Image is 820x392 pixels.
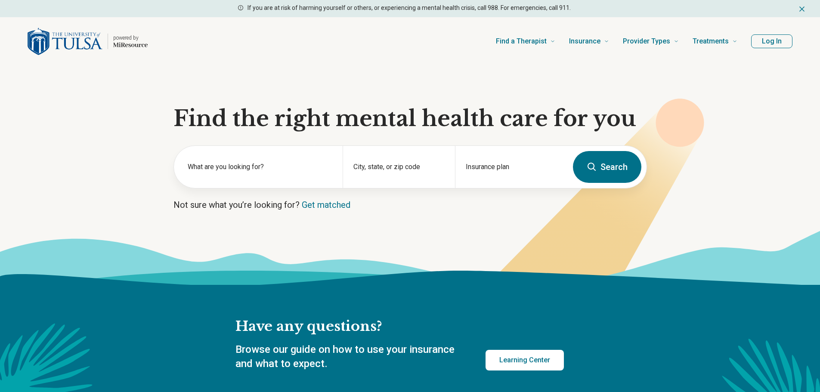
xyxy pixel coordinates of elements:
p: Not sure what you’re looking for? [173,199,647,211]
span: Provider Types [623,35,670,47]
h2: Have any questions? [235,318,564,336]
p: powered by [113,34,148,41]
span: Treatments [693,35,729,47]
a: Find a Therapist [496,24,555,59]
span: Insurance [569,35,600,47]
a: Treatments [693,24,737,59]
p: If you are at risk of harming yourself or others, or experiencing a mental health crisis, call 98... [248,3,571,12]
span: Find a Therapist [496,35,547,47]
a: Get matched [302,200,350,210]
a: Learning Center [486,350,564,370]
button: Dismiss [798,3,806,14]
label: What are you looking for? [188,162,332,172]
button: Search [573,151,641,183]
a: Provider Types [623,24,679,59]
h1: Find the right mental health care for you [173,106,647,132]
button: Log In [751,34,792,48]
a: Insurance [569,24,609,59]
a: Home page [28,28,148,55]
p: Browse our guide on how to use your insurance and what to expect. [235,343,465,371]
